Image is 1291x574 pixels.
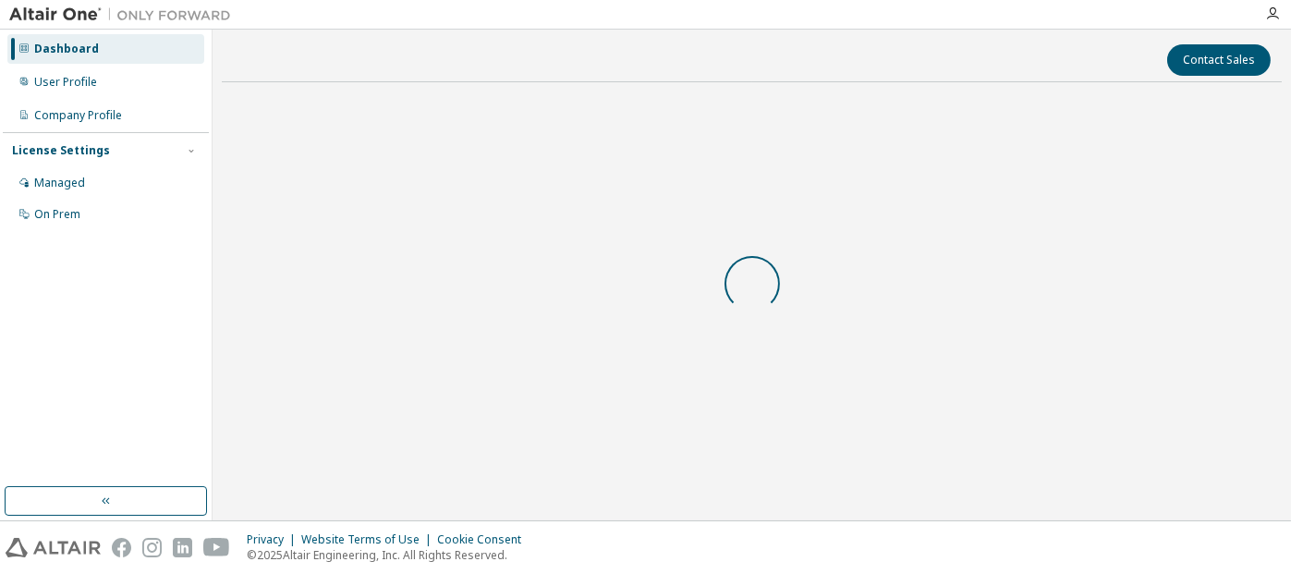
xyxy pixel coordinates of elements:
[34,42,99,56] div: Dashboard
[142,538,162,557] img: instagram.svg
[34,75,97,90] div: User Profile
[9,6,240,24] img: Altair One
[203,538,230,557] img: youtube.svg
[173,538,192,557] img: linkedin.svg
[12,143,110,158] div: License Settings
[34,207,80,222] div: On Prem
[112,538,131,557] img: facebook.svg
[301,532,437,547] div: Website Terms of Use
[247,532,301,547] div: Privacy
[247,547,532,563] p: © 2025 Altair Engineering, Inc. All Rights Reserved.
[1167,44,1271,76] button: Contact Sales
[6,538,101,557] img: altair_logo.svg
[437,532,532,547] div: Cookie Consent
[34,108,122,123] div: Company Profile
[34,176,85,190] div: Managed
